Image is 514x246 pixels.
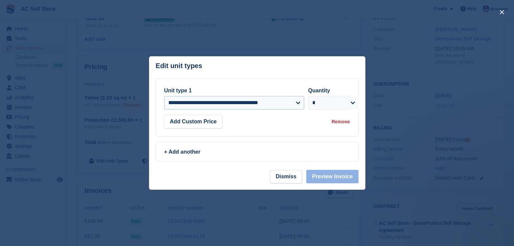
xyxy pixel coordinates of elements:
[306,170,358,183] button: Preview Invoice
[496,7,507,18] button: close
[164,148,350,156] div: + Add another
[308,88,330,93] label: Quantity
[164,115,223,128] button: Add Custom Price
[156,142,359,162] a: + Add another
[164,88,192,93] label: Unit type 1
[270,170,302,183] button: Dismiss
[332,118,350,125] div: Remove
[156,62,202,70] p: Edit unit types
